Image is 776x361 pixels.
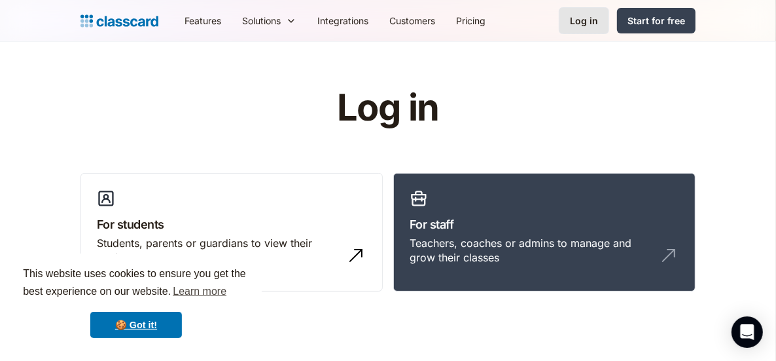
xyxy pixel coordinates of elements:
[97,216,366,233] h3: For students
[80,12,158,30] a: home
[80,173,383,292] a: For studentsStudents, parents or guardians to view their profile and manage bookings
[732,316,763,348] div: Open Intercom Messenger
[90,312,182,338] a: dismiss cookie message
[242,14,281,28] div: Solutions
[410,216,679,233] h3: For staff
[617,8,696,33] a: Start for free
[232,6,307,35] div: Solutions
[559,7,609,34] a: Log in
[410,236,653,265] div: Teachers, coaches or admins to manage and grow their classes
[379,6,446,35] a: Customers
[393,173,696,292] a: For staffTeachers, coaches or admins to manage and grow their classes
[174,6,232,35] a: Features
[570,14,598,28] div: Log in
[171,282,228,301] a: learn more about cookies
[23,266,249,301] span: This website uses cookies to ensure you get the best experience on our website.
[446,6,496,35] a: Pricing
[181,88,596,128] h1: Log in
[97,236,340,265] div: Students, parents or guardians to view their profile and manage bookings
[10,254,262,351] div: cookieconsent
[307,6,379,35] a: Integrations
[627,14,685,28] div: Start for free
